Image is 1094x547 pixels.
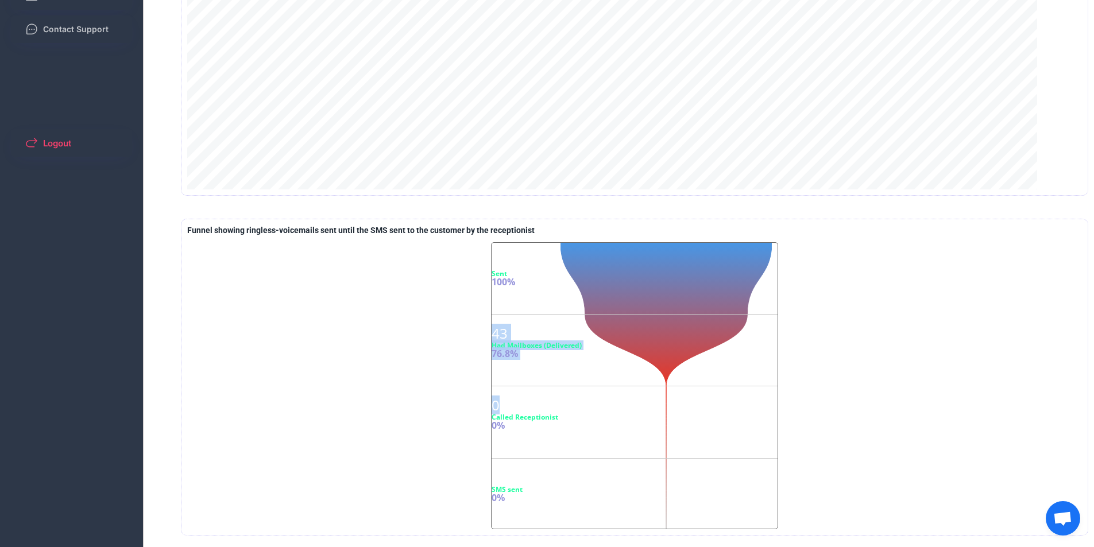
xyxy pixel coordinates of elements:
span: Logout [43,139,71,148]
div: Open chat [1046,501,1080,536]
div: 43 [492,328,781,339]
div: 0 [492,472,781,483]
div: 0 [492,400,781,410]
div: SMS sent [492,486,781,493]
div: 0% [492,493,781,502]
button: Contact Support [11,15,133,43]
div: Sent [492,270,781,277]
div: 100% [492,277,781,286]
div: A delivered ringless voicemail is 1 credit is if using a pre-recorded message OR 2 credits if usi... [187,225,535,236]
button: Logout [11,129,133,157]
div: Called Receptionist [492,414,781,421]
div: Had Mailboxes (Delivered) [492,342,781,349]
div: 76.8% [492,349,781,358]
span: Contact Support [43,25,109,33]
div: 0% [492,421,781,430]
div: 56 [492,257,781,267]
